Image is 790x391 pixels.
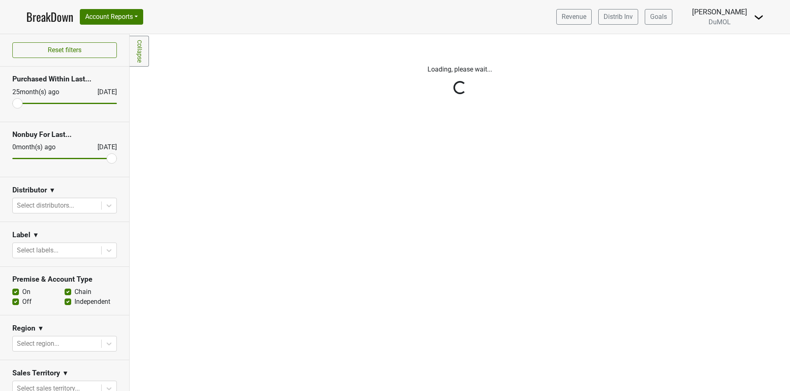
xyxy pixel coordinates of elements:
[598,9,638,25] a: Distrib Inv
[645,9,672,25] a: Goals
[232,65,688,74] p: Loading, please wait...
[556,9,592,25] a: Revenue
[130,36,149,67] a: Collapse
[692,7,747,17] div: [PERSON_NAME]
[80,9,143,25] button: Account Reports
[754,12,764,22] img: Dropdown Menu
[709,18,731,26] span: DuMOL
[26,8,73,25] a: BreakDown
